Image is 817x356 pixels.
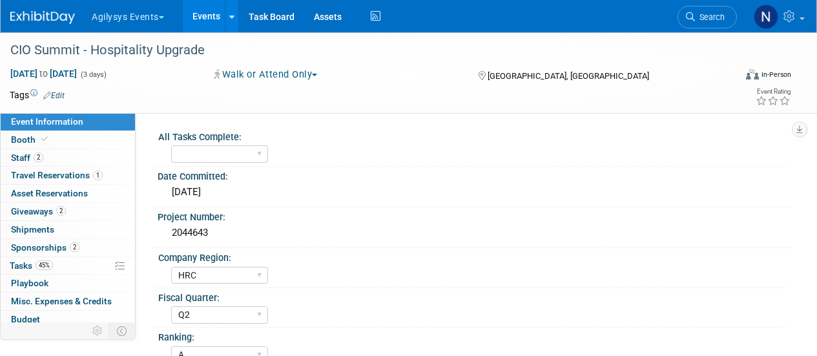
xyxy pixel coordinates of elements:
div: Event Rating [756,89,791,95]
a: Misc. Expenses & Credits [1,293,135,310]
a: Shipments [1,221,135,238]
img: ExhibitDay [10,11,75,24]
a: Edit [43,91,65,100]
a: Travel Reservations1 [1,167,135,184]
span: Tasks [10,260,53,271]
div: Date Committed: [158,167,791,183]
span: [GEOGRAPHIC_DATA], [GEOGRAPHIC_DATA] [488,71,649,81]
a: Sponsorships2 [1,239,135,257]
img: Natalie Morin [754,5,778,29]
span: (3 days) [79,70,107,79]
a: Playbook [1,275,135,292]
a: Search [677,6,737,28]
span: 45% [36,260,53,270]
span: Misc. Expenses & Credits [11,296,112,306]
span: 2 [56,206,66,216]
div: Project Number: [158,207,791,224]
span: Event Information [11,116,83,127]
a: Budget [1,311,135,328]
a: Staff2 [1,149,135,167]
span: 2 [70,242,79,252]
span: Booth [11,134,50,145]
td: Toggle Event Tabs [109,322,136,339]
a: Event Information [1,113,135,131]
div: Event Format [677,67,791,87]
span: Playbook [11,278,48,288]
td: Tags [10,89,65,101]
div: All Tasks Complete: [158,127,785,143]
span: Shipments [11,224,54,235]
span: Staff [11,152,43,163]
span: Sponsorships [11,242,79,253]
div: CIO Summit - Hospitality Upgrade [6,39,725,62]
a: Giveaways2 [1,203,135,220]
button: Walk or Attend Only [210,68,322,81]
div: Ranking: [158,328,785,344]
div: 2044643 [167,223,781,243]
a: Tasks45% [1,257,135,275]
div: Fiscal Quarter: [158,288,785,304]
span: to [37,68,50,79]
span: Asset Reservations [11,188,88,198]
span: 1 [93,171,103,180]
img: Format-Inperson.png [746,69,759,79]
span: Budget [11,314,40,324]
td: Personalize Event Tab Strip [87,322,109,339]
div: In-Person [761,70,791,79]
span: Search [695,12,725,22]
span: Giveaways [11,206,66,216]
span: Travel Reservations [11,170,103,180]
i: Booth reservation complete [41,136,48,143]
div: [DATE] [167,182,781,202]
div: Company Region: [158,248,785,264]
a: Asset Reservations [1,185,135,202]
span: 2 [34,152,43,162]
span: [DATE] [DATE] [10,68,78,79]
a: Booth [1,131,135,149]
